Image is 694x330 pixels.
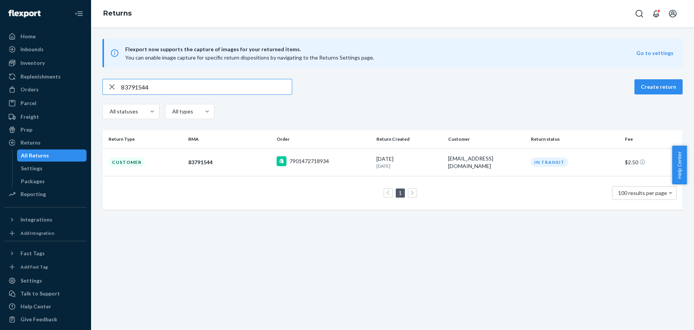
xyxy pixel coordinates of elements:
div: Prep [20,126,32,134]
a: Settings [17,162,87,174]
a: Freight [5,111,87,123]
div: Add Fast Tag [20,264,48,270]
th: RMA [185,130,274,148]
a: Prep [5,124,87,136]
a: Inventory [5,57,87,69]
a: Packages [17,175,87,187]
div: Returns [20,139,41,146]
td: $2.50 [622,148,683,176]
div: Fast Tags [20,250,45,257]
a: Replenishments [5,71,87,83]
div: All statuses [110,108,137,115]
button: Help Center [672,146,687,184]
button: Integrations [5,214,87,226]
a: Inbounds [5,43,87,55]
a: Settings [5,275,87,287]
a: Reporting [5,188,87,200]
span: Flexport now supports the capture of images for your returned items. [125,45,636,54]
div: Home [20,33,36,40]
button: Go to settings [636,49,674,57]
a: All Returns [17,149,87,162]
div: All Returns [21,152,49,159]
div: [EMAIL_ADDRESS][DOMAIN_NAME] [448,155,525,170]
div: Replenishments [20,73,61,80]
input: Search returns by rma, id, tracking number [121,79,292,94]
div: Talk to Support [20,290,60,297]
button: Open notifications [648,6,664,21]
div: 83791544 [188,159,271,166]
button: Open Search Box [632,6,647,21]
th: Return status [528,130,622,148]
div: Freight [20,113,39,121]
div: Packages [21,178,45,185]
th: Customer [445,130,528,148]
a: Returns [5,137,87,149]
img: Flexport logo [8,10,41,17]
a: Page 1 is your current page [397,190,403,196]
button: Give Feedback [5,313,87,325]
div: Help Center [20,303,51,310]
div: Settings [20,277,42,284]
div: Orders [20,86,39,93]
a: Help Center [5,300,87,313]
th: Fee [622,130,683,148]
th: Return Created [373,130,445,148]
div: Add Integration [20,230,54,236]
button: Close Navigation [71,6,87,21]
div: In Transit [531,157,568,167]
button: Open account menu [665,6,680,21]
span: 100 results per page [618,190,667,196]
button: Create return [634,79,683,94]
div: Parcel [20,99,36,107]
div: Reporting [20,190,46,198]
div: 7901472718934 [290,157,329,165]
a: Home [5,30,87,42]
div: All types [172,108,192,115]
div: Integrations [20,216,52,223]
div: Settings [21,165,42,172]
div: Customer [109,157,145,167]
a: Add Fast Tag [5,262,87,272]
span: You can enable image capture for specific return dispositions by navigating to the Returns Settin... [125,54,374,61]
a: Returns [103,9,132,17]
p: [DATE] [376,163,442,169]
div: Give Feedback [20,316,57,323]
ol: breadcrumbs [97,3,138,25]
a: Add Integration [5,229,87,238]
div: Inbounds [20,46,44,53]
div: Inventory [20,59,45,67]
a: Parcel [5,97,87,109]
th: Return Type [102,130,185,148]
th: Order [274,130,373,148]
a: Talk to Support [5,288,87,300]
div: [DATE] [376,155,442,169]
button: Fast Tags [5,247,87,259]
a: Orders [5,83,87,96]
